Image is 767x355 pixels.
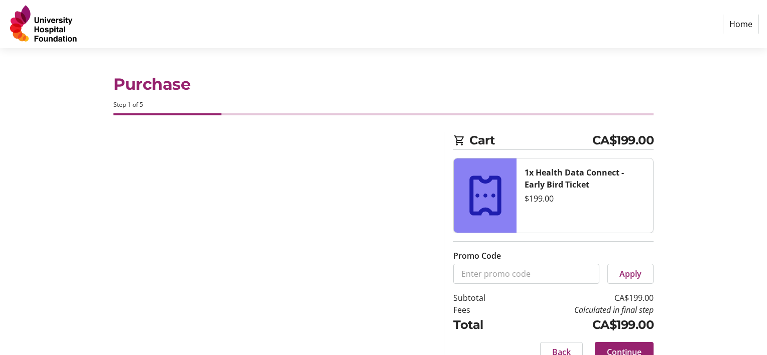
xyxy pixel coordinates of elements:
a: Home [723,15,759,34]
td: CA$199.00 [511,316,654,334]
td: CA$199.00 [511,292,654,304]
h1: Purchase [113,72,654,96]
span: Apply [619,268,642,280]
td: Calculated in final step [511,304,654,316]
label: Promo Code [453,250,501,262]
button: Apply [607,264,654,284]
td: Fees [453,304,511,316]
td: Total [453,316,511,334]
td: Subtotal [453,292,511,304]
input: Enter promo code [453,264,599,284]
div: $199.00 [525,193,645,205]
strong: 1x Health Data Connect - Early Bird Ticket [525,167,624,190]
span: CA$199.00 [592,131,654,149]
div: Step 1 of 5 [113,100,654,109]
span: Cart [469,131,592,149]
img: University Hospital Foundation's Logo [8,4,79,44]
